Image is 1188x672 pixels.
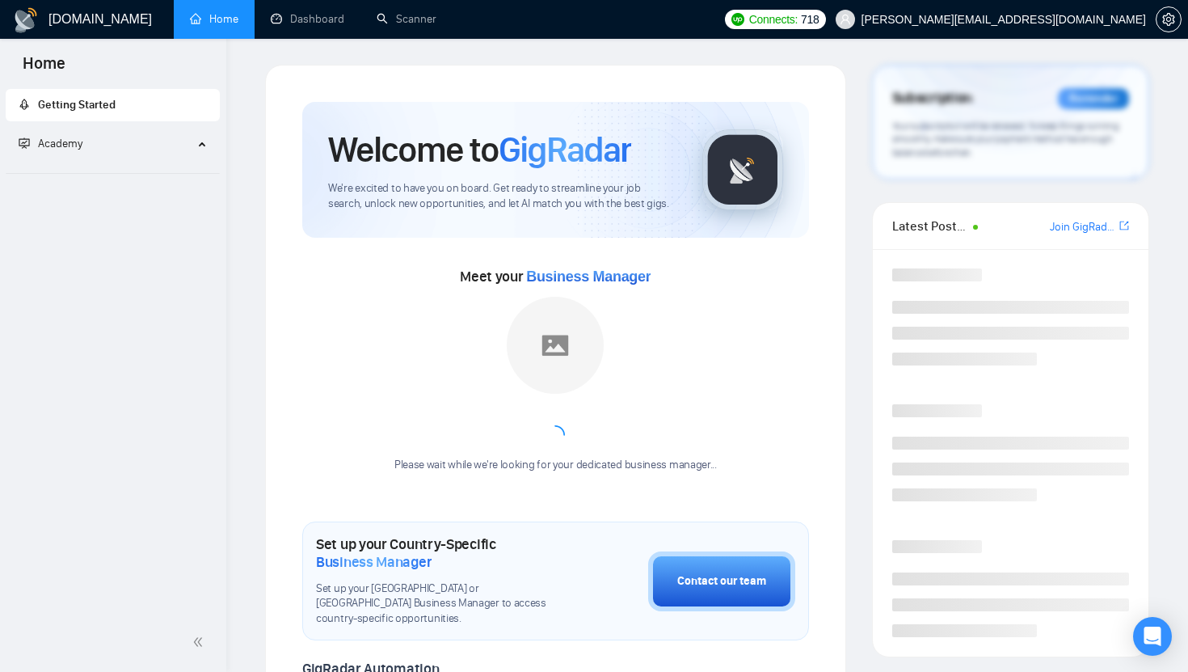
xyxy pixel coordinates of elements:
a: Join GigRadar Slack Community [1050,218,1116,236]
span: Business Manager [526,268,651,285]
span: rocket [19,99,30,110]
a: dashboardDashboard [271,12,344,26]
a: homeHome [190,12,238,26]
li: Getting Started [6,89,220,121]
span: Academy [38,137,82,150]
div: Please wait while we're looking for your dedicated business manager... [385,458,727,473]
span: We're excited to have you on board. Get ready to streamline your job search, unlock new opportuni... [328,181,676,212]
h1: Welcome to [328,128,631,171]
span: Home [10,52,78,86]
a: export [1119,218,1129,234]
span: setting [1156,13,1181,26]
span: Set up your [GEOGRAPHIC_DATA] or [GEOGRAPHIC_DATA] Business Manager to access country-specific op... [316,581,567,628]
span: double-left [192,634,209,650]
span: 718 [801,11,819,28]
a: setting [1156,13,1182,26]
span: export [1119,219,1129,232]
a: searchScanner [377,12,436,26]
span: fund-projection-screen [19,137,30,149]
img: logo [13,7,39,33]
button: setting [1156,6,1182,32]
span: Business Manager [316,553,432,571]
img: placeholder.png [507,297,604,394]
span: user [840,14,851,25]
div: Open Intercom Messenger [1133,617,1172,656]
span: Your subscription will be renewed. To keep things running smoothly, make sure your payment method... [892,120,1119,158]
div: Contact our team [677,573,766,590]
span: Subscription [892,85,972,112]
span: Connects: [749,11,798,28]
span: Meet your [460,268,651,285]
div: Reminder [1058,88,1129,109]
span: GigRadar [499,128,631,171]
span: Latest Posts from the GigRadar Community [892,216,969,236]
button: Contact our team [648,552,795,611]
img: upwork-logo.png [731,13,744,26]
li: Academy Homepage [6,167,220,177]
span: loading [542,423,568,449]
img: gigradar-logo.png [702,129,783,210]
span: Academy [19,137,82,150]
span: Getting Started [38,98,116,112]
h1: Set up your Country-Specific [316,535,567,571]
